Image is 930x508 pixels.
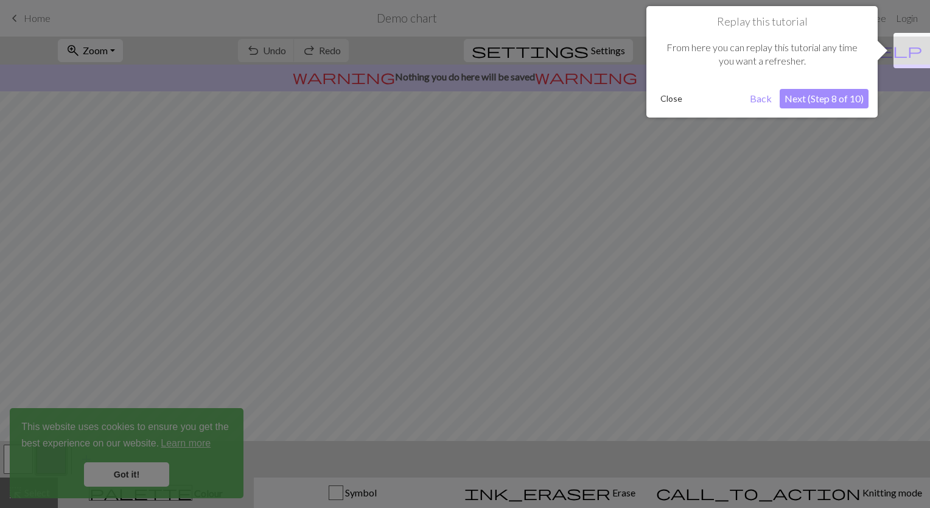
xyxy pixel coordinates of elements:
[656,90,687,108] button: Close
[745,89,777,108] button: Back
[646,6,878,118] div: Replay this tutorial
[656,29,869,80] div: From here you can replay this tutorial any time you want a refresher.
[780,89,869,108] button: Next (Step 8 of 10)
[656,15,869,29] h1: Replay this tutorial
